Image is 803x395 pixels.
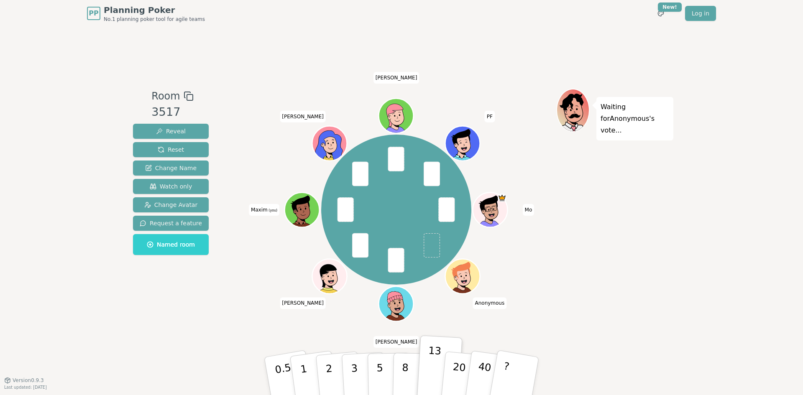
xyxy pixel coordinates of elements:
span: Room [151,89,180,104]
span: Named room [147,240,195,249]
span: Click to change your name [373,336,419,348]
button: Version0.9.3 [4,377,44,384]
button: Click to change your avatar [286,194,319,226]
a: PPPlanning PokerNo.1 planning poker tool for agile teams [87,4,205,23]
span: Click to change your name [280,297,326,309]
span: Change Name [145,164,197,172]
span: No.1 planning poker tool for agile teams [104,16,205,23]
span: Click to change your name [473,297,506,309]
span: Mo is the host [498,194,507,202]
button: Watch only [133,179,209,194]
span: Reveal [156,127,186,135]
button: Named room [133,234,209,255]
div: 3517 [151,104,193,121]
span: Click to change your name [280,111,326,122]
span: Request a feature [140,219,202,227]
span: Change Avatar [144,201,198,209]
p: 13 [426,344,442,390]
div: New! [658,3,682,12]
button: Request a feature [133,216,209,231]
span: Version 0.9.3 [13,377,44,384]
span: Planning Poker [104,4,205,16]
span: Reset [158,145,184,154]
button: Reveal [133,124,209,139]
button: New! [653,6,668,21]
span: Click to change your name [523,204,534,216]
button: Change Name [133,161,209,176]
span: Watch only [150,182,192,191]
span: (you) [268,209,278,212]
button: Change Avatar [133,197,209,212]
span: Last updated: [DATE] [4,385,47,390]
a: Log in [685,6,716,21]
span: Click to change your name [373,72,419,84]
span: Click to change your name [485,111,495,122]
span: Click to change your name [249,204,279,216]
span: PP [89,8,98,18]
p: Waiting for Anonymous 's vote... [601,101,669,136]
button: Reset [133,142,209,157]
